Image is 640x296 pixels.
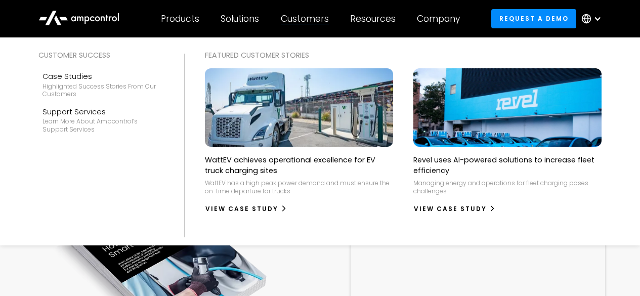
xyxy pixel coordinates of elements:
div: View Case Study [205,204,278,214]
p: WattEV has a high peak power demand and must ensure the on-time departure for trucks [205,179,393,195]
div: Solutions [221,13,259,24]
div: Company [417,13,460,24]
div: Support Services [42,106,160,117]
div: Case Studies [42,71,160,82]
a: Request a demo [491,9,576,28]
div: Customers [281,13,329,24]
div: View Case Study [414,204,487,214]
div: Products [161,13,199,24]
a: View Case Study [205,201,287,217]
div: Resources [350,13,396,24]
div: Featured Customer Stories [205,50,602,61]
p: Managing energy and operations for fleet charging poses challenges [413,179,602,195]
a: Case StudiesHighlighted success stories From Our Customers [38,67,164,102]
p: WattEV achieves operational excellence for EV truck charging sites [205,155,393,175]
div: Customer success [38,50,164,61]
div: Highlighted success stories From Our Customers [42,82,160,98]
p: Revel uses AI-powered solutions to increase fleet efficiency [413,155,602,175]
a: Support ServicesLearn more about Ampcontrol’s support services [38,102,164,138]
a: View Case Study [413,201,496,217]
div: Learn more about Ampcontrol’s support services [42,117,160,133]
